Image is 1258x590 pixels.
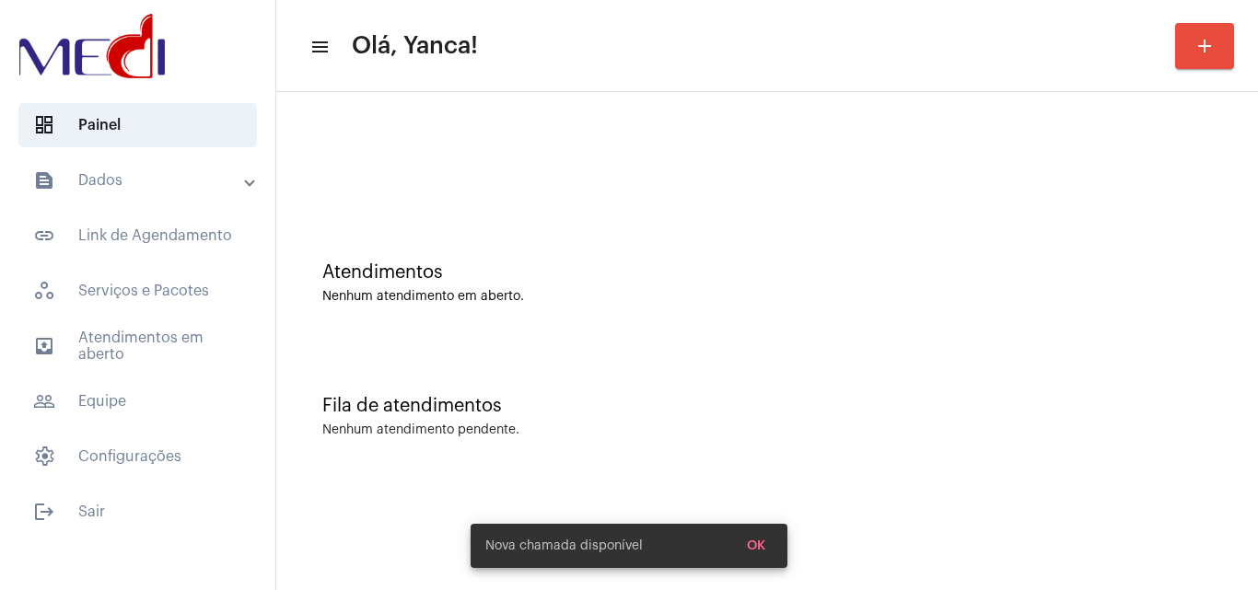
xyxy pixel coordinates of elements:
mat-panel-title: Dados [33,169,246,191]
span: Configurações [18,434,257,479]
div: Nenhum atendimento pendente. [322,423,519,437]
div: Fila de atendimentos [322,396,1212,416]
mat-expansion-panel-header: sidenav iconDados [11,158,275,202]
mat-icon: sidenav icon [309,36,328,58]
img: d3a1b5fa-500b-b90f-5a1c-719c20e9830b.png [15,9,169,83]
mat-icon: sidenav icon [33,335,55,357]
span: sidenav icon [33,445,55,468]
mat-icon: add [1194,35,1216,57]
span: OK [747,539,765,552]
div: Nenhum atendimento em aberto. [322,290,1212,304]
span: sidenav icon [33,280,55,302]
span: Olá, Yanca! [352,31,478,61]
mat-icon: sidenav icon [33,390,55,412]
span: Sair [18,490,257,534]
mat-icon: sidenav icon [33,169,55,191]
mat-icon: sidenav icon [33,225,55,247]
div: Atendimentos [322,262,1212,283]
span: Equipe [18,379,257,423]
span: sidenav icon [33,114,55,136]
span: Nova chamada disponível [485,537,643,555]
mat-icon: sidenav icon [33,501,55,523]
span: Link de Agendamento [18,214,257,258]
span: Serviços e Pacotes [18,269,257,313]
span: Atendimentos em aberto [18,324,257,368]
span: Painel [18,103,257,147]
